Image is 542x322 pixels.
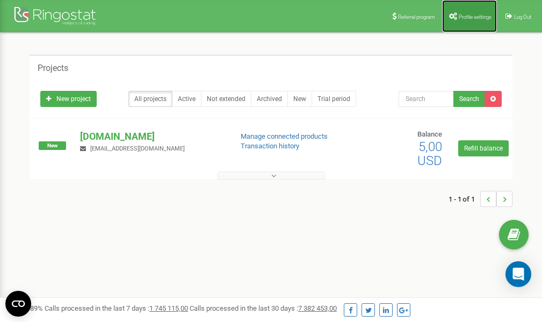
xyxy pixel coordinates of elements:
[241,142,299,150] a: Transaction history
[172,91,201,107] a: Active
[190,304,337,312] span: Calls processed in the last 30 days :
[399,91,454,107] input: Search
[287,91,312,107] a: New
[39,141,66,150] span: New
[453,91,485,107] button: Search
[80,130,223,144] p: [DOMAIN_NAME]
[505,261,531,287] div: Open Intercom Messenger
[458,140,509,156] a: Refill balance
[251,91,288,107] a: Archived
[298,304,337,312] u: 7 382 453,00
[128,91,172,107] a: All projects
[514,14,531,20] span: Log Out
[45,304,188,312] span: Calls processed in the last 7 days :
[312,91,356,107] a: Trial period
[417,139,442,168] span: 5,00 USD
[449,180,512,218] nav: ...
[40,91,97,107] a: New project
[5,291,31,317] button: Open CMP widget
[417,130,442,138] span: Balance
[90,145,185,152] span: [EMAIL_ADDRESS][DOMAIN_NAME]
[241,132,328,140] a: Manage connected products
[459,14,492,20] span: Profile settings
[201,91,251,107] a: Not extended
[149,304,188,312] u: 1 745 115,00
[38,63,68,73] h5: Projects
[449,191,480,207] span: 1 - 1 of 1
[398,14,435,20] span: Referral program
